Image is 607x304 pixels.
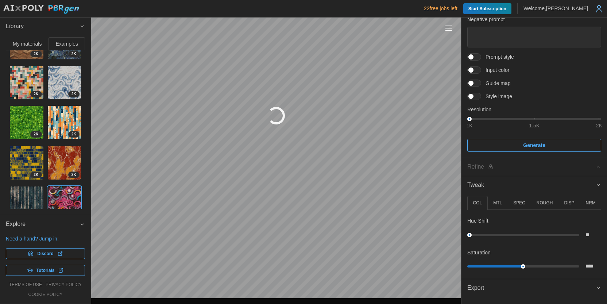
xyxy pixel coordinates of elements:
[461,176,607,194] button: Tweak
[47,65,82,100] a: BaNnYycJ0fHhekiD6q2s2K
[537,200,553,206] p: ROUGH
[513,200,525,206] p: SPEC
[468,3,506,14] span: Start Subscription
[71,172,76,178] span: 2 K
[47,186,82,220] a: CHIX8LGRgTTB8f7hNWti2K
[6,18,80,35] span: Library
[34,131,38,137] span: 2 K
[463,3,511,14] a: Start Subscription
[481,66,509,74] span: Input color
[461,158,607,176] button: Refine
[9,146,44,180] a: SqvTK9WxGY1p835nerRz2K
[37,249,54,259] span: Discord
[71,51,76,57] span: 2 K
[493,200,502,206] p: MTL
[481,93,512,100] span: Style image
[34,51,38,57] span: 2 K
[34,172,38,178] span: 2 K
[564,200,574,206] p: DISP
[481,80,510,87] span: Guide map
[481,53,514,61] span: Prompt style
[467,176,596,194] span: Tweak
[6,265,85,276] a: Tutorials
[71,131,76,137] span: 2 K
[467,217,488,224] p: Hue Shift
[48,66,81,99] img: BaNnYycJ0fHhekiD6q2s
[48,106,81,139] img: E0WDekRgOSM6MXRuYTC4
[10,106,43,139] img: JRFGPhhRt5Yj1BDkBmTq
[467,279,596,297] span: Export
[9,65,44,100] a: HoR2omZZLXJGORTLu1Xa2K
[6,215,80,233] span: Explore
[585,200,595,206] p: NRM
[10,146,43,180] img: SqvTK9WxGY1p835nerRz
[56,41,78,46] span: Examples
[467,249,491,256] p: Saturation
[46,282,82,288] a: privacy policy
[461,194,607,279] div: Tweak
[424,5,457,12] p: 22 free jobs left
[473,200,482,206] p: COL
[48,146,81,180] img: PtnkfkJ0rlOgzqPVzBbq
[9,282,42,288] a: terms of use
[467,16,601,23] p: Negative prompt
[10,186,43,220] img: VHlsLYLO2dYIXbUDQv9T
[28,292,62,298] a: cookie policy
[523,139,545,151] span: Generate
[467,162,596,172] div: Refine
[444,23,454,33] button: Toggle viewport controls
[6,235,85,242] p: Need a hand? Jump in:
[10,66,43,99] img: HoR2omZZLXJGORTLu1Xa
[36,265,55,276] span: Tutorials
[48,186,81,220] img: CHIX8LGRgTTB8f7hNWti
[467,139,601,152] button: Generate
[6,248,85,259] a: Discord
[71,91,76,97] span: 2 K
[9,186,44,220] a: VHlsLYLO2dYIXbUDQv9T2K
[47,105,82,140] a: E0WDekRgOSM6MXRuYTC42K
[523,5,588,12] p: Welcome, [PERSON_NAME]
[461,279,607,297] button: Export
[13,41,42,46] span: My materials
[47,146,82,180] a: PtnkfkJ0rlOgzqPVzBbq2K
[3,4,80,14] img: AIxPoly PBRgen
[34,91,38,97] span: 2 K
[467,106,601,113] p: Resolution
[9,105,44,140] a: JRFGPhhRt5Yj1BDkBmTq2K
